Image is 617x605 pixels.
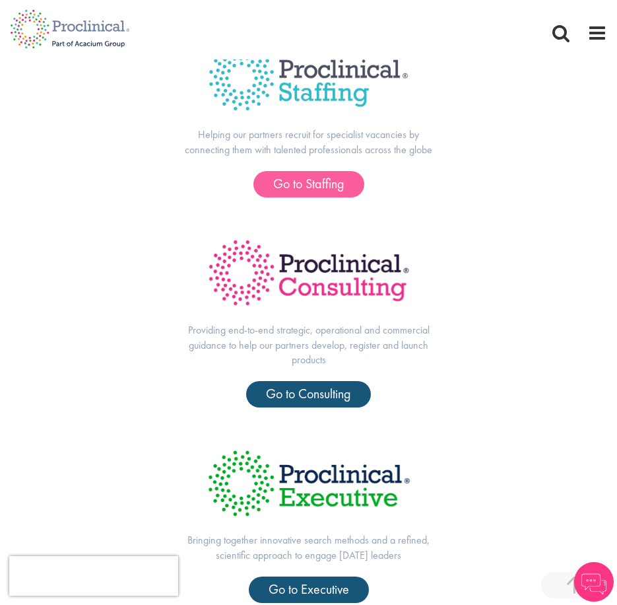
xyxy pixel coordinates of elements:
img: Proclinical Title [191,224,426,323]
p: Helping our partners recruit for specialist vacancies by connecting them with talented profession... [177,127,441,158]
span: Go to Executive [269,581,349,598]
img: Proclinical Title [191,434,426,533]
a: Go to Staffing [253,171,364,197]
img: Chatbot [574,562,614,602]
p: Providing end-to-end strategic, operational and commercial guidance to help our partners develop,... [177,323,441,369]
span: Go to Staffing [273,175,344,192]
a: Go to Executive [249,577,369,603]
img: Proclinical Title [192,28,425,127]
p: Bringing together innovative search methods and a refined, scientific approach to engage [DATE] l... [177,533,441,563]
a: Go to Consulting [246,381,371,408]
iframe: reCAPTCHA [9,556,178,596]
span: Go to Consulting [266,385,351,402]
